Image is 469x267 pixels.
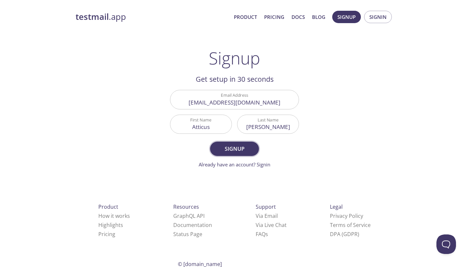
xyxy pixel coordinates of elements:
button: Signup [332,11,361,23]
span: s [265,231,268,238]
a: DPA (GDPR) [330,231,359,238]
a: Already have an account? Signin [199,161,270,168]
iframe: Help Scout Beacon - Open [436,234,456,254]
a: GraphQL API [173,212,205,219]
span: Signup [337,13,356,21]
a: Pricing [264,13,284,21]
button: Signin [364,11,392,23]
a: How it works [98,212,130,219]
a: FAQ [256,231,268,238]
a: Highlights [98,221,123,229]
a: Product [234,13,257,21]
a: Docs [291,13,305,21]
a: Pricing [98,231,115,238]
span: Legal [330,203,343,210]
strong: testmail [76,11,109,22]
a: Documentation [173,221,212,229]
button: Signup [210,142,259,156]
a: Status Page [173,231,202,238]
h1: Signup [209,48,260,68]
span: Signup [217,144,252,153]
span: Product [98,203,118,210]
span: Support [256,203,276,210]
a: testmail.app [76,11,229,22]
a: Via Live Chat [256,221,287,229]
span: Resources [173,203,199,210]
h2: Get setup in 30 seconds [170,74,299,85]
span: Signin [369,13,387,21]
a: Terms of Service [330,221,371,229]
a: Privacy Policy [330,212,363,219]
a: Via Email [256,212,278,219]
a: Blog [312,13,325,21]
